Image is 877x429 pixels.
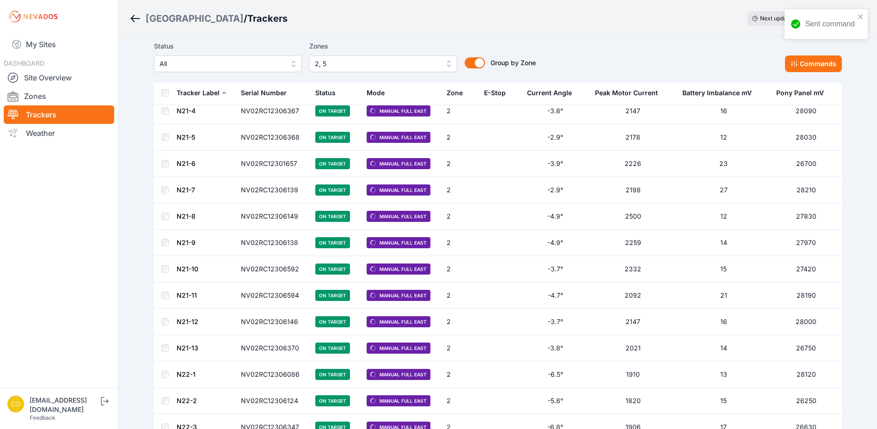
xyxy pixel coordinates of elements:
[4,124,114,142] a: Weather
[177,82,227,104] button: Tracker Label
[771,151,841,177] td: 26700
[589,151,677,177] td: 2226
[367,343,430,354] span: Manual Full East
[589,230,677,256] td: 2259
[367,105,430,116] span: Manual Full East
[4,59,44,67] span: DASHBOARD
[315,290,350,301] span: On Target
[367,369,430,380] span: Manual Full East
[441,177,478,203] td: 2
[309,41,457,52] label: Zones
[367,82,392,104] button: Mode
[595,82,665,104] button: Peak Motor Current
[177,107,196,115] a: N21-4
[858,13,864,20] button: close
[177,344,198,352] a: N21-13
[677,388,771,414] td: 15
[805,18,855,30] div: Sent command
[154,55,302,72] button: All
[315,58,439,69] span: 2, 5
[4,33,114,55] a: My Sites
[235,309,310,335] td: NV02RC12306146
[367,211,430,222] span: Manual Full East
[589,124,677,151] td: 2178
[315,184,350,196] span: On Target
[589,309,677,335] td: 2147
[367,395,430,406] span: Manual Full East
[760,15,798,22] span: Next update in
[441,151,478,177] td: 2
[177,265,198,273] a: N21-10
[235,203,310,230] td: NV02RC12306149
[177,133,195,141] a: N21-5
[235,282,310,309] td: NV02RC12306594
[244,12,247,25] span: /
[235,98,310,124] td: NV02RC12306367
[315,105,350,116] span: On Target
[441,124,478,151] td: 2
[235,362,310,388] td: NV02RC12306086
[129,6,288,31] nav: Breadcrumb
[521,98,589,124] td: -3.8°
[771,177,841,203] td: 28210
[367,237,430,248] span: Manual Full East
[7,9,59,24] img: Nevados
[521,362,589,388] td: -6.5°
[177,370,196,378] a: N22-1
[589,203,677,230] td: 2500
[521,309,589,335] td: -3.7°
[235,124,310,151] td: NV02RC12306368
[367,158,430,169] span: Manual Full East
[527,88,572,98] div: Current Angle
[682,82,759,104] button: Battery Imbalance mV
[521,335,589,362] td: -3.8°
[682,88,752,98] div: Battery Imbalance mV
[589,335,677,362] td: 2021
[771,230,841,256] td: 27970
[235,388,310,414] td: NV02RC12306124
[771,388,841,414] td: 26250
[177,212,196,220] a: N21-8
[154,41,302,52] label: Status
[4,105,114,124] a: Trackers
[315,158,350,169] span: On Target
[521,177,589,203] td: -2.9°
[7,396,24,412] img: controlroomoperator@invenergy.com
[441,256,478,282] td: 2
[235,230,310,256] td: NV02RC12306138
[521,256,589,282] td: -3.7°
[521,124,589,151] td: -2.9°
[441,335,478,362] td: 2
[315,237,350,248] span: On Target
[177,397,197,404] a: N22-2
[441,203,478,230] td: 2
[177,88,220,98] div: Tracker Label
[589,256,677,282] td: 2332
[521,230,589,256] td: -4.9°
[441,98,478,124] td: 2
[315,211,350,222] span: On Target
[589,362,677,388] td: 1910
[484,82,513,104] button: E-Stop
[771,98,841,124] td: 28090
[177,239,196,246] a: N21-9
[677,124,771,151] td: 12
[521,151,589,177] td: -3.9°
[367,88,385,98] div: Mode
[367,290,430,301] span: Manual Full East
[315,395,350,406] span: On Target
[159,58,283,69] span: All
[177,186,195,194] a: N21-7
[589,177,677,203] td: 2198
[677,230,771,256] td: 14
[677,256,771,282] td: 15
[677,362,771,388] td: 13
[367,184,430,196] span: Manual Full East
[4,68,114,87] a: Site Overview
[441,388,478,414] td: 2
[315,369,350,380] span: On Target
[441,282,478,309] td: 2
[677,177,771,203] td: 27
[146,12,244,25] div: [GEOGRAPHIC_DATA]
[441,230,478,256] td: 2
